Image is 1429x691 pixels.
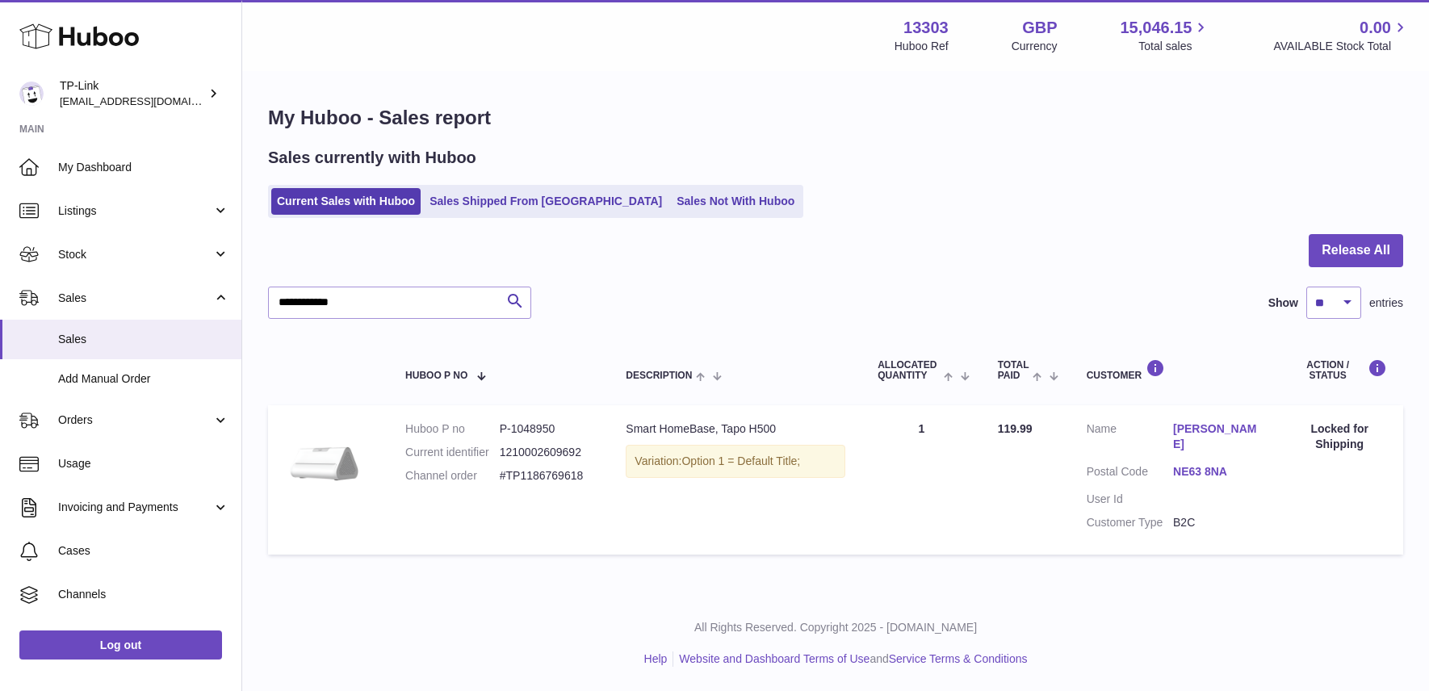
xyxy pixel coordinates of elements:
dt: Huboo P no [405,421,500,437]
img: gaby.chen@tp-link.com [19,82,44,106]
h2: Sales currently with Huboo [268,147,476,169]
td: 1 [861,405,981,554]
span: Sales [58,332,229,347]
div: Huboo Ref [895,39,949,54]
a: Help [644,652,668,665]
dd: B2C [1173,515,1259,530]
button: Release All [1309,234,1403,267]
span: entries [1369,295,1403,311]
span: Sales [58,291,212,306]
a: Website and Dashboard Terms of Use [679,652,870,665]
div: Currency [1012,39,1058,54]
strong: 13303 [903,17,949,39]
a: NE63 8NA [1173,464,1259,480]
a: 15,046.15 Total sales [1120,17,1210,54]
div: Smart HomeBase, Tapo H500 [626,421,845,437]
span: Total paid [998,360,1029,381]
span: Stock [58,247,212,262]
li: and [673,651,1027,667]
dt: Customer Type [1087,515,1173,530]
span: [EMAIL_ADDRESS][DOMAIN_NAME] [60,94,237,107]
span: Huboo P no [405,371,467,381]
a: Sales Shipped From [GEOGRAPHIC_DATA] [424,188,668,215]
a: Current Sales with Huboo [271,188,421,215]
a: Log out [19,630,222,660]
span: Description [626,371,692,381]
dt: Channel order [405,468,500,484]
span: 0.00 [1360,17,1391,39]
dt: Current identifier [405,445,500,460]
div: Customer [1087,359,1260,381]
span: Usage [58,456,229,471]
span: Cases [58,543,229,559]
div: Locked for Shipping [1292,421,1387,452]
a: Service Terms & Conditions [889,652,1028,665]
dd: P-1048950 [500,421,594,437]
p: All Rights Reserved. Copyright 2025 - [DOMAIN_NAME] [255,620,1416,635]
span: 119.99 [998,422,1033,435]
span: Listings [58,203,212,219]
strong: GBP [1022,17,1057,39]
dt: Name [1087,421,1173,456]
dt: User Id [1087,492,1173,507]
dd: #TP1186769618 [500,468,594,484]
a: Sales Not With Huboo [671,188,800,215]
a: [PERSON_NAME] [1173,421,1259,452]
a: 0.00 AVAILABLE Stock Total [1273,17,1410,54]
span: Orders [58,413,212,428]
span: AVAILABLE Stock Total [1273,39,1410,54]
span: 15,046.15 [1120,17,1192,39]
span: Total sales [1138,39,1210,54]
span: Invoicing and Payments [58,500,212,515]
span: ALLOCATED Quantity [878,360,940,381]
img: listpage_large_20241231040602k.png [284,421,365,502]
span: Add Manual Order [58,371,229,387]
div: Variation: [626,445,845,478]
h1: My Huboo - Sales report [268,105,1403,131]
span: Option 1 = Default Title; [681,454,800,467]
div: TP-Link [60,78,205,109]
span: My Dashboard [58,160,229,175]
div: Action / Status [1292,359,1387,381]
label: Show [1268,295,1298,311]
dt: Postal Code [1087,464,1173,484]
dd: 1210002609692 [500,445,594,460]
span: Channels [58,587,229,602]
